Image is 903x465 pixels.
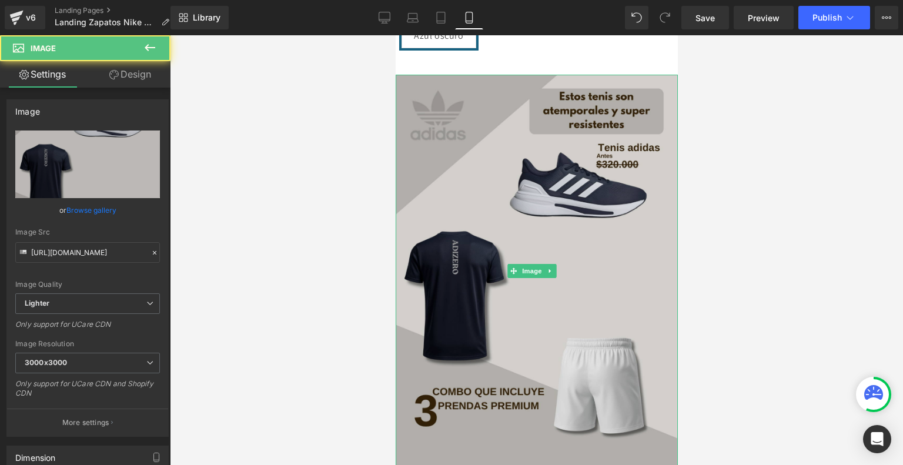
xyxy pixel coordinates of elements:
[695,12,715,24] span: Save
[149,229,161,243] a: Expand / Collapse
[15,228,160,236] div: Image Src
[15,446,56,463] div: Dimension
[24,10,38,25] div: v6
[88,61,173,88] a: Design
[734,6,794,29] a: Preview
[399,6,427,29] a: Laptop
[653,6,677,29] button: Redo
[427,6,455,29] a: Tablet
[863,425,891,453] div: Open Intercom Messenger
[62,417,109,428] p: More settings
[170,6,229,29] a: New Library
[193,12,220,23] span: Library
[15,100,40,116] div: Image
[15,242,160,263] input: Link
[812,13,842,22] span: Publish
[15,280,160,289] div: Image Quality
[625,6,648,29] button: Undo
[15,340,160,348] div: Image Resolution
[5,6,45,29] a: v6
[31,44,56,53] span: Image
[55,6,179,15] a: Landing Pages
[125,229,149,243] span: Image
[15,379,160,406] div: Only support for UCare CDN and Shopify CDN
[25,358,67,367] b: 3000x3000
[55,18,156,27] span: Landing Zapatos Nike VK2
[455,6,483,29] a: Mobile
[798,6,870,29] button: Publish
[15,320,160,337] div: Only support for UCare CDN
[25,299,49,307] b: Lighter
[875,6,898,29] button: More
[370,6,399,29] a: Desktop
[748,12,780,24] span: Preview
[7,409,168,436] button: More settings
[15,204,160,216] div: or
[66,200,116,220] a: Browse gallery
